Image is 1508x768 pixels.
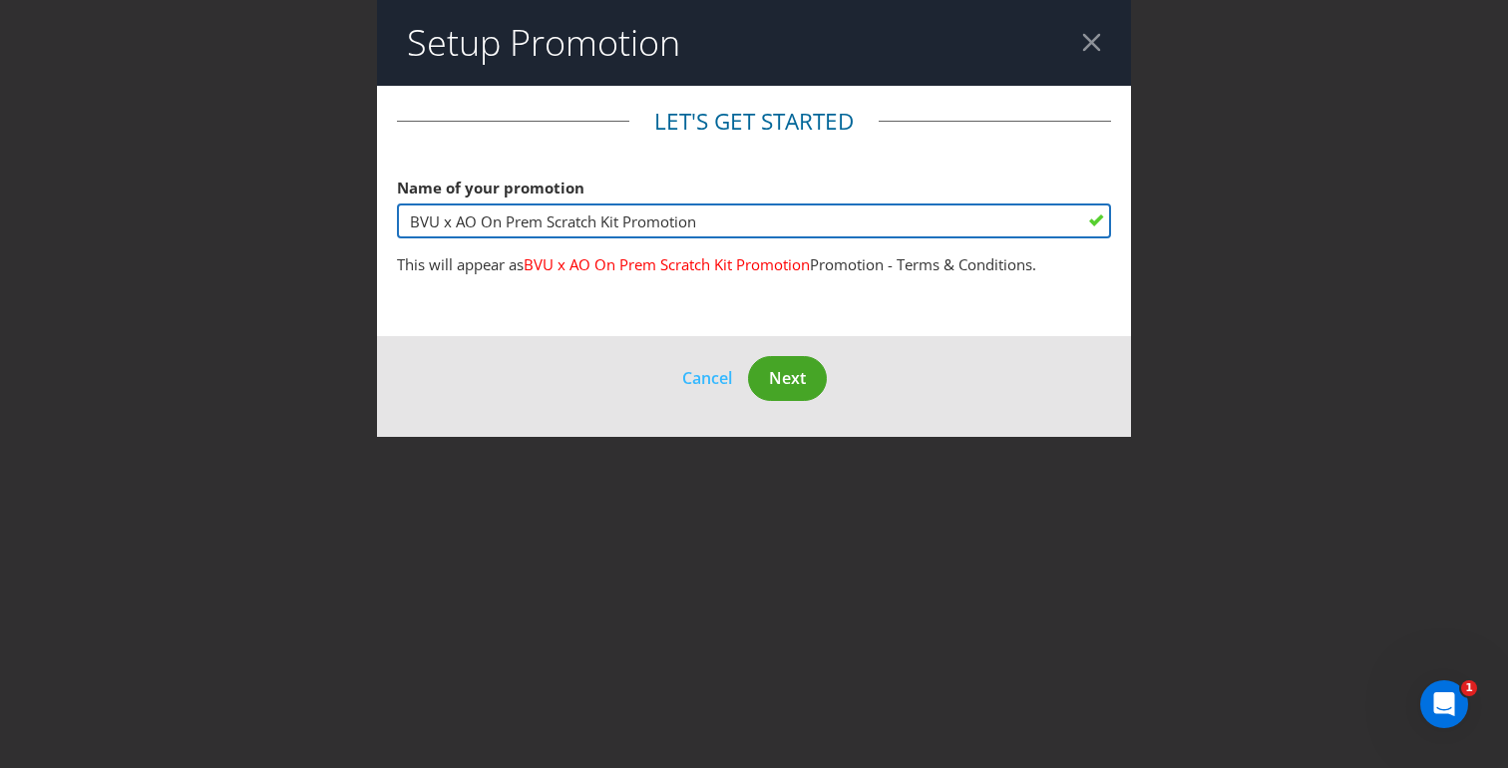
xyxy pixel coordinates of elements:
[681,365,733,391] button: Cancel
[769,367,806,389] span: Next
[1461,680,1477,696] span: 1
[810,254,1036,274] span: Promotion - Terms & Conditions.
[682,367,732,389] span: Cancel
[1420,680,1468,728] iframe: Intercom live chat
[397,203,1111,238] input: e.g. My Promotion
[397,254,524,274] span: This will appear as
[524,254,810,274] span: BVU x AO On Prem Scratch Kit Promotion
[748,356,827,401] button: Next
[629,106,879,138] legend: Let's get started
[397,178,584,197] span: Name of your promotion
[407,23,680,63] h2: Setup Promotion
